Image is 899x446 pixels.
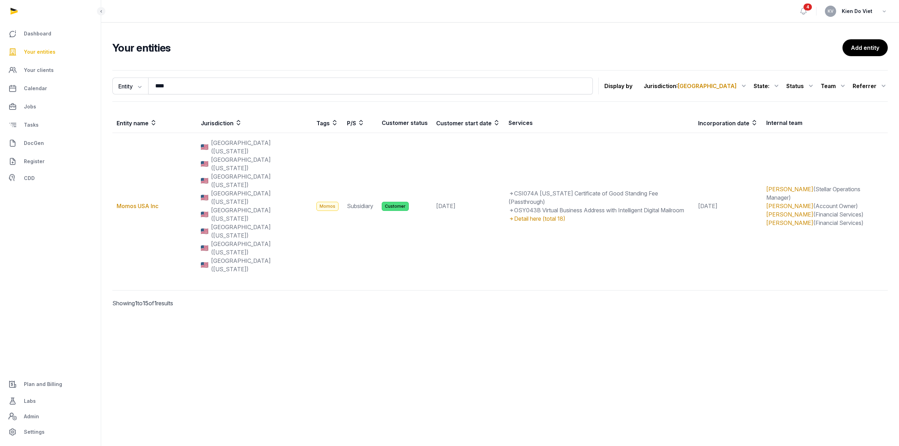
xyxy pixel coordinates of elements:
div: (Account Owner) [766,202,884,210]
span: [GEOGRAPHIC_DATA] ([US_STATE]) [211,172,308,189]
span: Jobs [24,102,36,111]
th: Internal team [762,113,888,133]
span: [GEOGRAPHIC_DATA] ([US_STATE]) [211,223,308,240]
span: 1 [135,300,137,307]
a: Dashboard [6,25,95,42]
th: P/S [343,113,378,133]
th: Customer start date [432,113,504,133]
span: [GEOGRAPHIC_DATA] ([US_STATE]) [211,139,308,155]
a: Momos USA Inc [117,202,158,209]
span: Your clients [24,66,54,74]
span: Calendar [24,84,47,93]
a: Tasks [6,117,95,133]
span: Labs [24,397,36,405]
div: Status [786,80,815,92]
a: [PERSON_NAME] [766,211,813,218]
th: Jurisdiction [197,113,312,133]
span: 4 [803,4,812,11]
span: Kien Do Viet [842,7,872,15]
span: [GEOGRAPHIC_DATA] [678,82,737,89]
span: Your entities [24,48,55,56]
a: [PERSON_NAME] [766,202,813,209]
div: (Financial Services) [766,210,884,219]
a: DocGen [6,135,95,152]
span: Momos [316,202,339,211]
span: 15 [143,300,149,307]
a: [PERSON_NAME] [766,219,813,226]
div: Referrer [853,80,888,92]
span: CDD [24,174,35,182]
span: CSI074A [US_STATE] Certificate of Good Standing Fee (Passthrough) [508,190,658,205]
span: : [676,82,737,90]
a: Your clients [6,62,95,79]
a: Plan and Billing [6,376,95,393]
span: 1 [154,300,157,307]
span: [GEOGRAPHIC_DATA] ([US_STATE]) [211,155,308,172]
a: Calendar [6,80,95,97]
h2: Your entities [112,41,842,54]
th: Tags [312,113,343,133]
span: Dashboard [24,29,51,38]
td: [DATE] [432,133,504,279]
span: Register [24,157,45,166]
div: (Financial Services) [766,219,884,227]
span: Plan and Billing [24,380,62,388]
span: Admin [24,412,39,421]
div: State [754,80,781,92]
span: [GEOGRAPHIC_DATA] ([US_STATE]) [211,257,308,273]
span: [GEOGRAPHIC_DATA] ([US_STATE]) [211,206,308,223]
span: Customer [382,202,409,211]
a: Jobs [6,98,95,115]
div: (Stellar Operations Manager) [766,185,884,202]
button: KV [825,6,836,17]
div: Jurisdiction [644,80,748,92]
a: Add entity [842,39,888,56]
a: Your entities [6,44,95,60]
a: Labs [6,393,95,410]
span: Tasks [24,121,39,129]
a: [PERSON_NAME] [766,186,813,193]
span: DocGen [24,139,44,147]
a: Admin [6,410,95,424]
button: Entity [112,78,148,94]
div: Detail here (total 18) [508,214,690,223]
span: [GEOGRAPHIC_DATA] ([US_STATE]) [211,240,308,257]
p: Display by [604,80,632,92]
th: Services [504,113,694,133]
a: Settings [6,424,95,440]
p: Showing to of results [112,291,298,316]
span: OSY043B Virtual Business Address with Intelligent Digital Mailroom [508,207,684,214]
th: Entity name [112,113,197,133]
td: Subsidiary [343,133,378,279]
a: CDD [6,171,95,185]
th: Incorporation date [694,113,762,133]
td: [DATE] [694,133,762,279]
span: KV [828,9,834,13]
th: Customer status [378,113,432,133]
span: Settings [24,428,45,436]
a: Register [6,153,95,170]
span: : [768,82,769,90]
div: Team [821,80,847,92]
span: [GEOGRAPHIC_DATA] ([US_STATE]) [211,189,308,206]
